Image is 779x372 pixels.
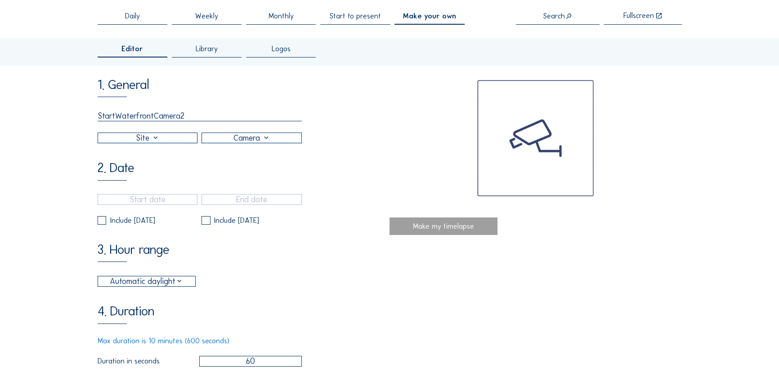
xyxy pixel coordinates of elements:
[98,337,302,345] div: Max duration is 10 minutes (600 seconds)
[98,305,154,323] div: 4. Duration
[389,79,682,198] img: no camera selected
[110,217,155,224] div: Include [DATE]
[98,194,198,205] input: Start date
[195,13,218,20] span: Weekly
[330,13,381,20] span: Start to present
[214,217,259,224] div: Include [DATE]
[121,45,143,53] span: Editor
[125,13,140,20] span: Daily
[272,45,291,53] span: Logos
[110,275,184,288] div: Automatic daylight
[623,12,654,20] div: Fullscreen
[98,162,134,180] div: 2. Date
[98,276,196,286] div: Automatic daylight
[98,111,302,121] input: Name
[98,79,149,97] div: 1. General
[98,244,170,262] div: 3. Hour range
[389,217,497,235] div: Make my timelapse
[403,13,456,20] span: Make your own
[98,358,199,365] label: Duration in seconds
[196,45,218,53] span: Library
[201,194,302,205] input: End date
[269,13,294,20] span: Monthly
